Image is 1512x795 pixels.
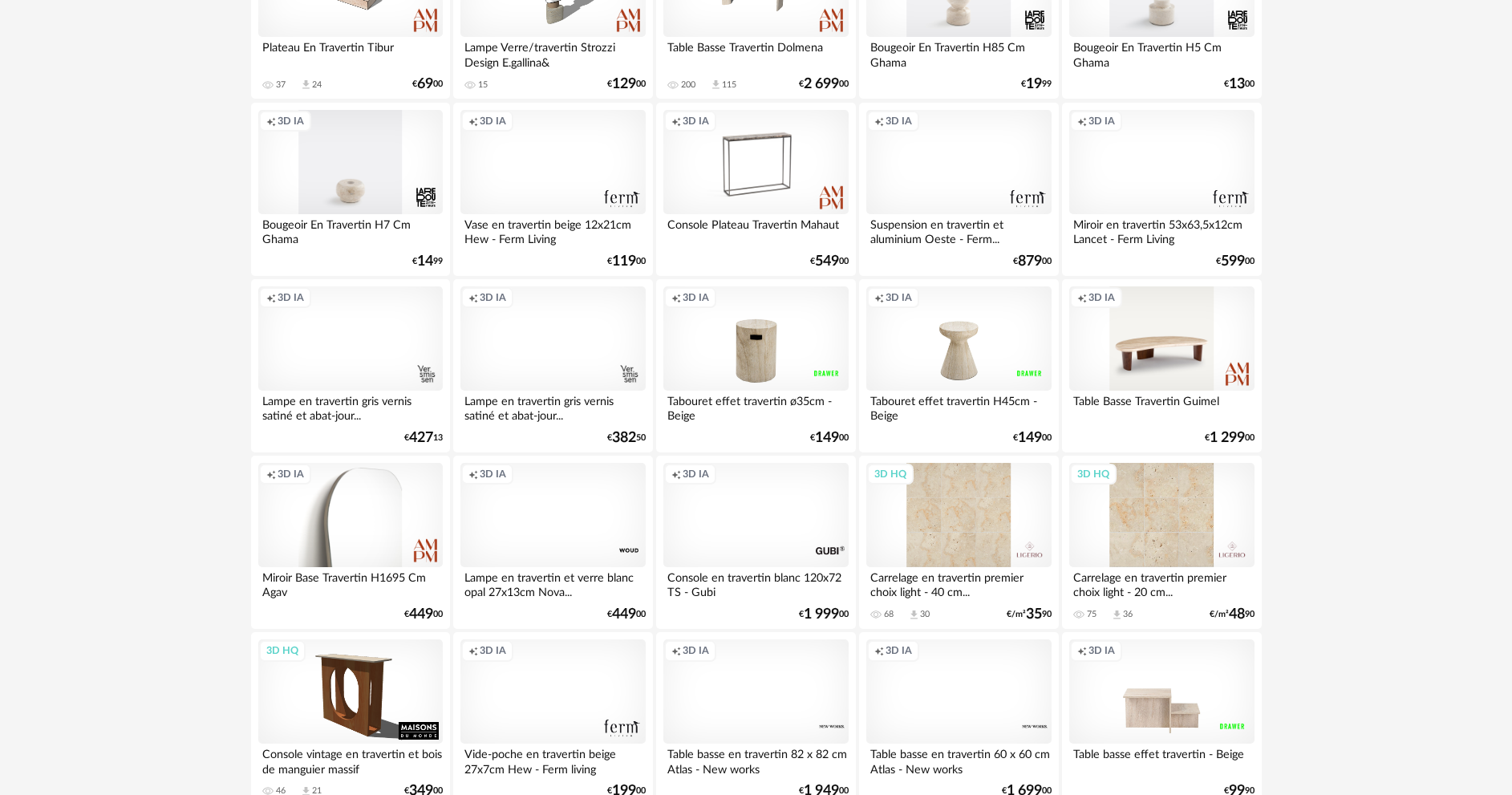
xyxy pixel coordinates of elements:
span: Creation icon [266,468,276,481]
span: Creation icon [468,644,478,657]
div: Lampe Verre/travertin Strozzi Design E.gallina& [460,37,645,69]
span: 3D IA [278,291,304,304]
span: 1 999 [804,609,839,620]
span: 3D IA [683,644,709,657]
div: 68 [884,609,894,620]
a: 3D HQ Carrelage en travertin premier choix light - 20 cm... 75 Download icon 36 €/m²4890 [1062,456,1261,629]
a: Creation icon 3D IA Suspension en travertin et aluminium Oeste - Ferm... €87900 [859,103,1058,276]
span: 3D IA [886,115,912,128]
span: Download icon [710,79,722,91]
span: 449 [409,609,433,620]
div: Lampe en travertin et verre blanc opal 27x13cm Nova... [460,567,645,599]
a: Creation icon 3D IA Vase en travertin beige 12x21cm Hew - Ferm Living €11900 [453,103,652,276]
span: Creation icon [671,644,681,657]
span: 3D IA [480,468,506,481]
a: Creation icon 3D IA Lampe en travertin gris vernis satiné et abat-jour... €42713 [251,279,450,452]
div: € 00 [404,609,443,620]
div: Lampe en travertin gris vernis satiné et abat-jour... [460,391,645,423]
span: Creation icon [671,468,681,481]
a: Creation icon 3D IA Lampe en travertin et verre blanc opal 27x13cm Nova... €44900 [453,456,652,629]
span: 3D IA [1088,644,1115,657]
span: 3D IA [480,115,506,128]
div: 3D HQ [259,640,306,661]
div: € 99 [1021,79,1052,90]
span: 3D IA [1088,115,1115,128]
div: €/m² 90 [1210,609,1255,620]
span: Creation icon [671,291,681,304]
div: Bougeoir En Travertin H7 Cm Ghama [258,214,443,246]
div: Vase en travertin beige 12x21cm Hew - Ferm Living [460,214,645,246]
span: 879 [1018,256,1042,267]
span: Creation icon [874,291,884,304]
span: 119 [612,256,636,267]
span: 3D IA [278,115,304,128]
span: 69 [417,79,433,90]
span: 3D IA [683,291,709,304]
span: 13 [1229,79,1245,90]
div: Table basse en travertin 60 x 60 cm Atlas - New works [866,744,1051,776]
div: € 00 [1013,256,1052,267]
div: Tabouret effet travertin H45cm - Beige [866,391,1051,423]
div: € 13 [404,432,443,444]
span: 3D IA [683,115,709,128]
a: Creation icon 3D IA Console en travertin blanc 120x72 TS - Gubi €1 99900 [656,456,855,629]
span: Creation icon [671,115,681,128]
span: Creation icon [468,291,478,304]
div: Lampe en travertin gris vernis satiné et abat-jour... [258,391,443,423]
div: Table Basse Travertin Guimel [1069,391,1254,423]
div: Carrelage en travertin premier choix light - 40 cm... [866,567,1051,599]
span: Creation icon [468,115,478,128]
div: 24 [312,79,322,91]
div: Table Basse Travertin Dolmena [663,37,848,69]
span: 149 [1018,432,1042,444]
span: Creation icon [1077,644,1087,657]
a: Creation icon 3D IA Lampe en travertin gris vernis satiné et abat-jour... €38250 [453,279,652,452]
div: 3D HQ [867,464,914,485]
div: 200 [681,79,695,91]
div: € 00 [799,79,849,90]
span: 3D IA [1088,291,1115,304]
div: € 00 [607,79,646,90]
span: 3D IA [480,291,506,304]
div: € 00 [810,256,849,267]
span: 3D IA [683,468,709,481]
div: Suspension en travertin et aluminium Oeste - Ferm... [866,214,1051,246]
div: € 99 [412,256,443,267]
div: Vide-poche en travertin beige 27x7cm Hew - Ferm living [460,744,645,776]
span: 3D IA [278,468,304,481]
span: Creation icon [266,291,276,304]
span: 19 [1026,79,1042,90]
div: €/m² 90 [1007,609,1052,620]
span: Creation icon [1077,115,1087,128]
div: Tabouret effet travertin ø35cm - Beige [663,391,848,423]
div: 75 [1087,609,1097,620]
span: Creation icon [1077,291,1087,304]
span: 48 [1229,609,1245,620]
a: Creation icon 3D IA Tabouret effet travertin H45cm - Beige €14900 [859,279,1058,452]
span: 1 299 [1210,432,1245,444]
a: Creation icon 3D IA Tabouret effet travertin ø35cm - Beige €14900 [656,279,855,452]
span: Creation icon [266,115,276,128]
span: 427 [409,432,433,444]
div: 3D HQ [1070,464,1117,485]
div: € 00 [412,79,443,90]
div: Plateau En Travertin Tibur [258,37,443,69]
span: Download icon [908,609,920,621]
div: 115 [722,79,736,91]
span: Creation icon [874,644,884,657]
div: € 50 [607,432,646,444]
span: Download icon [1111,609,1123,621]
div: Bougeoir En Travertin H5 Cm Ghama [1069,37,1254,69]
div: 36 [1123,609,1133,620]
span: 2 699 [804,79,839,90]
div: Console vintage en travertin et bois de manguier massif [258,744,443,776]
div: Table basse effet travertin - Beige [1069,744,1254,776]
span: Download icon [300,79,312,91]
span: 3D IA [480,644,506,657]
span: 599 [1221,256,1245,267]
div: 15 [478,79,488,91]
div: Console en travertin blanc 120x72 TS - Gubi [663,567,848,599]
span: 149 [815,432,839,444]
span: 3D IA [886,291,912,304]
a: Creation icon 3D IA Miroir en travertin 53x63,5x12cm Lancet - Ferm Living €59900 [1062,103,1261,276]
